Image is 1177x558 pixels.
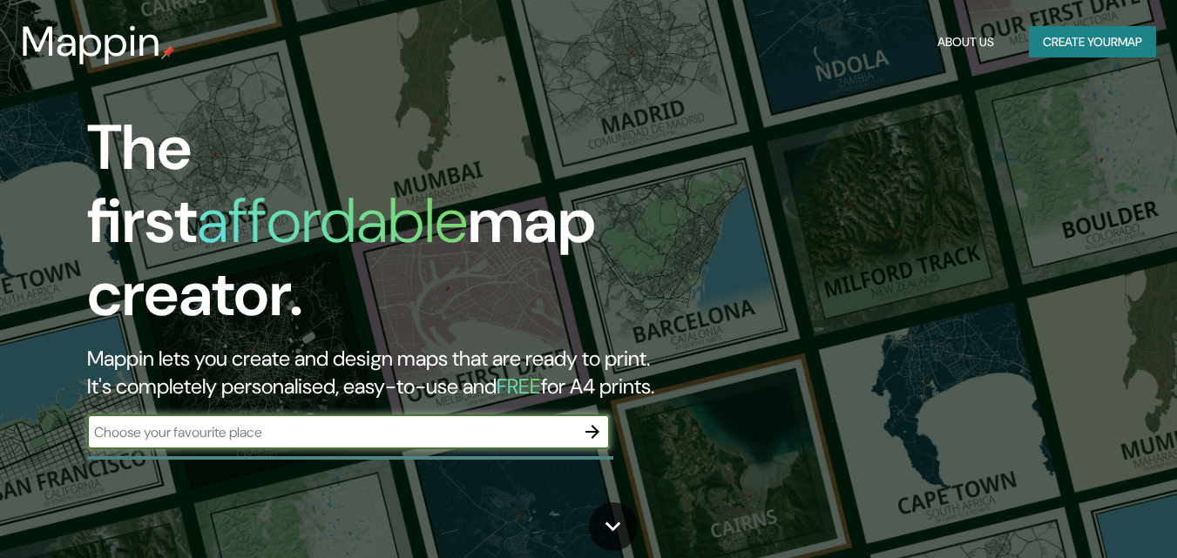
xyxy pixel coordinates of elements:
[161,45,175,59] img: mappin-pin
[87,345,676,400] h2: Mappin lets you create and design maps that are ready to print. It's completely personalised, eas...
[930,26,1001,58] button: About Us
[87,422,575,442] input: Choose your favourite place
[1029,26,1156,58] button: Create yourmap
[21,17,161,66] h3: Mappin
[497,373,541,400] h5: FREE
[87,111,676,345] h1: The first map creator.
[197,180,468,261] h1: affordable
